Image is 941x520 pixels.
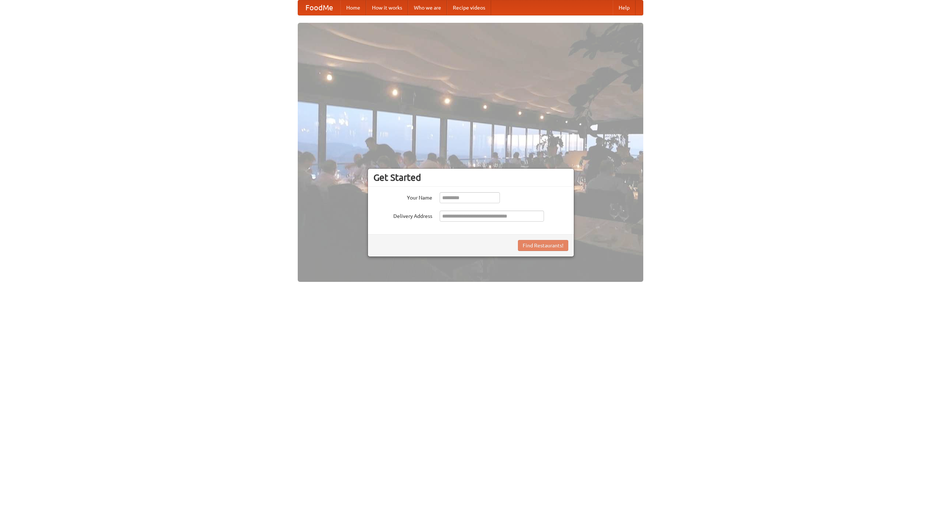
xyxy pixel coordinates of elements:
a: Recipe videos [447,0,491,15]
label: Delivery Address [373,211,432,220]
button: Find Restaurants! [518,240,568,251]
a: FoodMe [298,0,340,15]
a: How it works [366,0,408,15]
a: Home [340,0,366,15]
label: Your Name [373,192,432,201]
a: Who we are [408,0,447,15]
a: Help [613,0,636,15]
h3: Get Started [373,172,568,183]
